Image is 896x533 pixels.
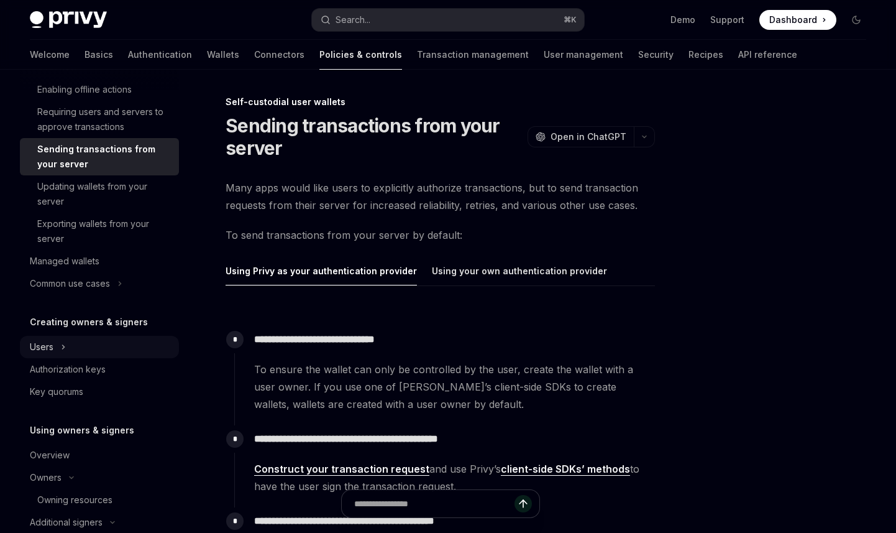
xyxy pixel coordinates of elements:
div: Owning resources [37,493,112,508]
a: Overview [20,444,179,466]
a: Welcome [30,40,70,70]
a: Managed wallets [20,250,179,272]
button: Open in ChatGPT [528,126,634,147]
div: Overview [30,448,70,463]
a: Connectors [254,40,304,70]
h1: Sending transactions from your server [226,114,523,159]
div: Exporting wallets from your server [37,216,171,246]
span: Dashboard [769,14,817,26]
div: Common use cases [30,276,110,291]
div: Using Privy as your authentication provider [226,256,417,285]
a: User management [544,40,623,70]
button: Toggle Common use cases section [20,272,179,295]
a: Policies & controls [319,40,402,70]
h5: Creating owners & signers [30,315,148,330]
div: Using your own authentication provider [432,256,607,285]
span: To send transactions from your server by default: [226,226,655,244]
img: dark logo [30,11,107,29]
div: Authorization keys [30,362,106,377]
div: Requiring users and servers to approve transactions [37,104,171,134]
a: Sending transactions from your server [20,138,179,175]
a: Authentication [128,40,192,70]
div: Users [30,340,53,355]
a: Requiring users and servers to approve transactions [20,101,179,138]
a: Demo [670,14,695,26]
a: Recipes [688,40,723,70]
div: Updating wallets from your server [37,179,171,209]
a: Wallets [207,40,239,70]
a: Enabling offline actions [20,78,179,101]
a: Authorization keys [20,358,179,381]
div: Additional signers [30,515,103,530]
a: Updating wallets from your server [20,175,179,213]
div: Key quorums [30,384,83,399]
h5: Using owners & signers [30,423,134,438]
a: Basics [85,40,113,70]
div: Self-custodial user wallets [226,96,655,108]
span: and use Privy’s to have the user sign the transaction request. [254,460,654,495]
button: Open search [312,9,584,31]
a: Construct your transaction request [254,463,429,476]
div: Search... [336,12,370,27]
div: Enabling offline actions [37,82,132,97]
div: Managed wallets [30,254,99,269]
span: ⌘ K [564,15,577,25]
button: Toggle Owners section [20,466,179,489]
a: Support [710,14,744,26]
button: Toggle Users section [20,336,179,358]
a: API reference [738,40,797,70]
a: Dashboard [759,10,836,30]
a: Key quorums [20,381,179,403]
a: Owning resources [20,489,179,511]
div: Owners [30,470,62,485]
div: Sending transactions from your server [37,142,171,172]
a: Transaction management [417,40,529,70]
button: Toggle dark mode [846,10,866,30]
button: Send message [514,495,532,512]
a: Security [638,40,674,70]
a: client-side SDKs’ methods [501,463,630,476]
input: Ask a question... [354,490,514,517]
span: Open in ChatGPT [551,131,626,143]
a: Exporting wallets from your server [20,213,179,250]
span: Many apps would like users to explicitly authorize transactions, but to send transaction requests... [226,179,655,214]
span: To ensure the wallet can only be controlled by the user, create the wallet with a user owner. If ... [254,361,654,413]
